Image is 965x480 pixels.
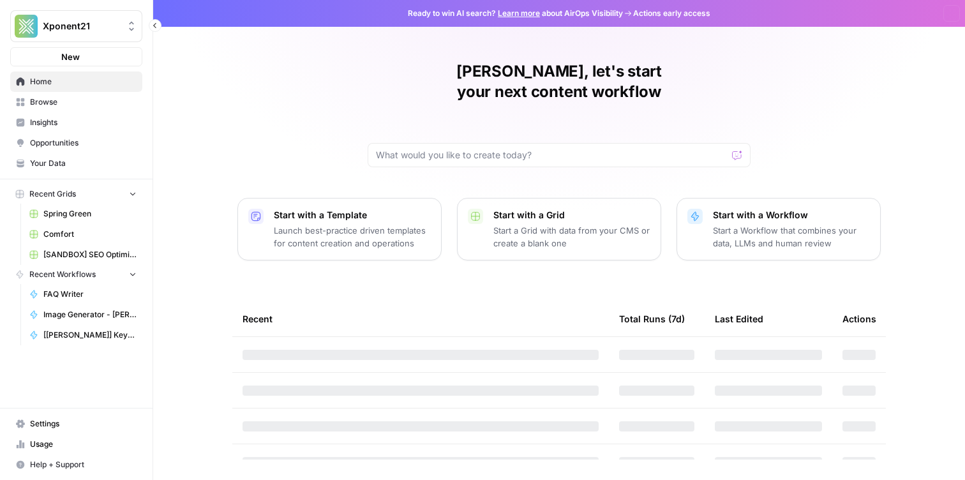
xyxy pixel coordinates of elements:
[713,224,870,250] p: Start a Workflow that combines your data, LLMs and human review
[43,329,137,341] span: [[PERSON_NAME]] Keyword Priority Report
[43,309,137,320] span: Image Generator - [PERSON_NAME]
[677,198,881,260] button: Start with a WorkflowStart a Workflow that combines your data, LLMs and human review
[498,8,540,18] a: Learn more
[10,184,142,204] button: Recent Grids
[30,137,137,149] span: Opportunities
[619,301,685,336] div: Total Runs (7d)
[457,198,661,260] button: Start with a GridStart a Grid with data from your CMS or create a blank one
[408,8,623,19] span: Ready to win AI search? about AirOps Visibility
[368,61,751,102] h1: [PERSON_NAME], let's start your next content workflow
[10,92,142,112] a: Browse
[10,265,142,284] button: Recent Workflows
[10,47,142,66] button: New
[15,15,38,38] img: Xponent21 Logo
[30,117,137,128] span: Insights
[633,8,710,19] span: Actions early access
[10,434,142,454] a: Usage
[29,188,76,200] span: Recent Grids
[30,439,137,450] span: Usage
[24,325,142,345] a: [[PERSON_NAME]] Keyword Priority Report
[43,20,120,33] span: Xponent21
[715,301,763,336] div: Last Edited
[43,289,137,300] span: FAQ Writer
[274,209,431,221] p: Start with a Template
[24,244,142,265] a: [SANDBOX] SEO Optimizations
[24,304,142,325] a: Image Generator - [PERSON_NAME]
[30,96,137,108] span: Browse
[10,414,142,434] a: Settings
[43,208,137,220] span: Spring Green
[43,229,137,240] span: Comfort
[30,459,137,470] span: Help + Support
[274,224,431,250] p: Launch best-practice driven templates for content creation and operations
[24,284,142,304] a: FAQ Writer
[10,454,142,475] button: Help + Support
[237,198,442,260] button: Start with a TemplateLaunch best-practice driven templates for content creation and operations
[10,71,142,92] a: Home
[61,50,80,63] span: New
[24,204,142,224] a: Spring Green
[10,112,142,133] a: Insights
[30,418,137,430] span: Settings
[842,301,876,336] div: Actions
[243,301,599,336] div: Recent
[30,158,137,169] span: Your Data
[10,10,142,42] button: Workspace: Xponent21
[493,209,650,221] p: Start with a Grid
[10,153,142,174] a: Your Data
[376,149,727,161] input: What would you like to create today?
[43,249,137,260] span: [SANDBOX] SEO Optimizations
[493,224,650,250] p: Start a Grid with data from your CMS or create a blank one
[10,133,142,153] a: Opportunities
[29,269,96,280] span: Recent Workflows
[713,209,870,221] p: Start with a Workflow
[24,224,142,244] a: Comfort
[30,76,137,87] span: Home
